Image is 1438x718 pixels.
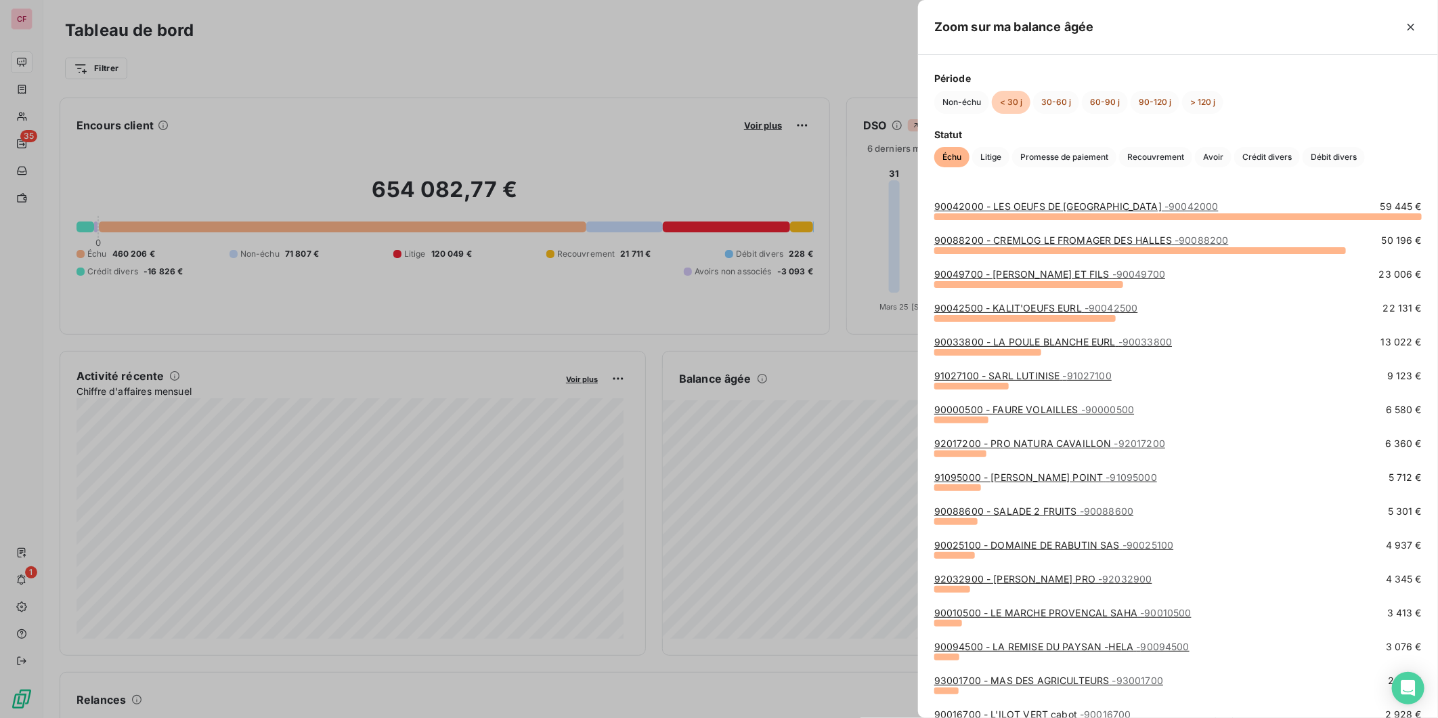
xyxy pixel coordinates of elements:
span: - 90025100 [1123,539,1173,551]
span: - 91095000 [1106,471,1157,483]
span: 3 076 € [1386,640,1422,654]
span: 5 712 € [1389,471,1422,484]
h5: Zoom sur ma balance âgée [934,18,1094,37]
button: 30-60 j [1033,91,1079,114]
span: 4 345 € [1386,572,1422,586]
span: 3 413 € [1387,606,1422,620]
span: - 90033800 [1118,336,1172,347]
div: Open Intercom Messenger [1392,672,1424,704]
a: 90000500 - FAURE VOLAILLES [934,404,1134,415]
a: 90094500 - LA REMISE DU PAYSAN -HELA [934,641,1190,652]
a: 91027100 - SARL LUTINISE [934,370,1112,381]
button: > 120 j [1182,91,1223,114]
button: Échu [934,147,969,167]
span: - 91027100 [1063,370,1112,381]
a: 90088600 - SALADE 2 FRUITS [934,505,1133,517]
a: 90049700 - [PERSON_NAME] ET FILS [934,268,1165,280]
span: - 90088600 [1080,505,1133,517]
span: 5 301 € [1388,505,1422,518]
span: 22 131 € [1383,301,1422,315]
button: 60-90 j [1082,91,1128,114]
span: Statut [934,127,1422,142]
span: - 92032900 [1098,573,1152,585]
button: Débit divers [1303,147,1365,167]
span: 59 445 € [1380,200,1422,213]
button: Crédit divers [1234,147,1300,167]
a: 90010500 - LE MARCHE PROVENCAL SAHA [934,607,1192,618]
span: - 90094500 [1137,641,1190,652]
button: Avoir [1195,147,1232,167]
a: 90025100 - DOMAINE DE RABUTIN SAS [934,539,1173,551]
a: 92032900 - [PERSON_NAME] PRO [934,573,1152,585]
button: Promesse de paiement [1012,147,1116,167]
span: 50 196 € [1382,234,1422,247]
span: 4 937 € [1386,538,1422,552]
span: Période [934,71,1422,85]
span: - 90010500 [1140,607,1191,618]
a: 93001700 - MAS DES AGRICULTEURS [934,675,1163,686]
button: Litige [972,147,1009,167]
a: 92017200 - PRO NATURA CAVAILLON [934,438,1165,449]
span: - 90042500 [1085,302,1137,314]
span: 13 022 € [1381,335,1422,349]
a: 91095000 - [PERSON_NAME] POINT [934,471,1157,483]
span: - 93001700 [1112,675,1163,686]
span: - 92017200 [1114,438,1165,449]
a: 90033800 - LA POULE BLANCHE EURL [934,336,1172,347]
span: - 90000500 [1081,404,1134,415]
span: 23 006 € [1379,268,1422,281]
span: 2 951 € [1388,674,1422,688]
button: Non-échu [934,91,989,114]
button: < 30 j [992,91,1030,114]
span: 6 580 € [1386,403,1422,417]
a: 90042500 - KALIT'OEUFS EURL [934,302,1138,314]
span: - 90049700 [1112,268,1165,280]
span: - 90088200 [1175,234,1228,246]
button: Recouvrement [1119,147,1192,167]
a: 90042000 - LES OEUFS DE [GEOGRAPHIC_DATA] [934,200,1219,212]
button: 90-120 j [1131,91,1179,114]
a: 90088200 - CREMLOG LE FROMAGER DES HALLES [934,234,1229,246]
span: - 90042000 [1164,200,1218,212]
span: 6 360 € [1385,437,1422,450]
span: 9 123 € [1387,369,1422,383]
